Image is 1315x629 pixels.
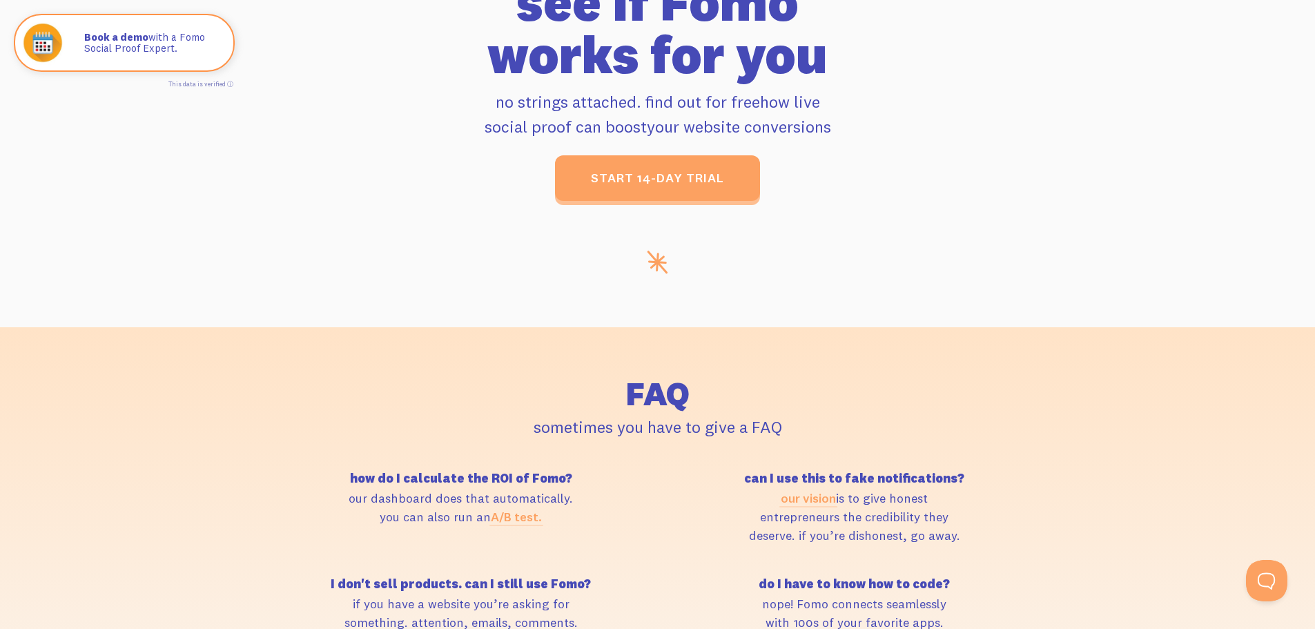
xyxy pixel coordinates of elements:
[273,89,1043,139] p: no strings attached. find out for free how live social proof can boost your website conversions
[168,80,233,88] a: This data is verified ⓘ
[666,578,1043,590] h5: do I have to know how to code?
[781,490,836,506] a: our vision
[491,509,542,525] a: A/B test.
[273,489,650,526] p: our dashboard does that automatically. you can also run an
[1246,560,1287,601] iframe: Help Scout Beacon - Open
[273,578,650,590] h5: I don't sell products. can I still use Fomo?
[18,18,68,68] img: Fomo
[666,472,1043,485] h5: can I use this to fake notifications?
[273,472,650,485] h5: how do I calculate the ROI of Fomo?
[84,32,220,55] p: with a Fomo Social Proof Expert.
[273,377,1043,410] h2: FAQ
[273,414,1043,439] p: sometimes you have to give a FAQ
[84,30,148,43] strong: Book a demo
[666,489,1043,545] p: is to give honest entrepreneurs the credibility they deserve. if you’re dishonest, go away.
[555,155,760,201] a: start 14-day trial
